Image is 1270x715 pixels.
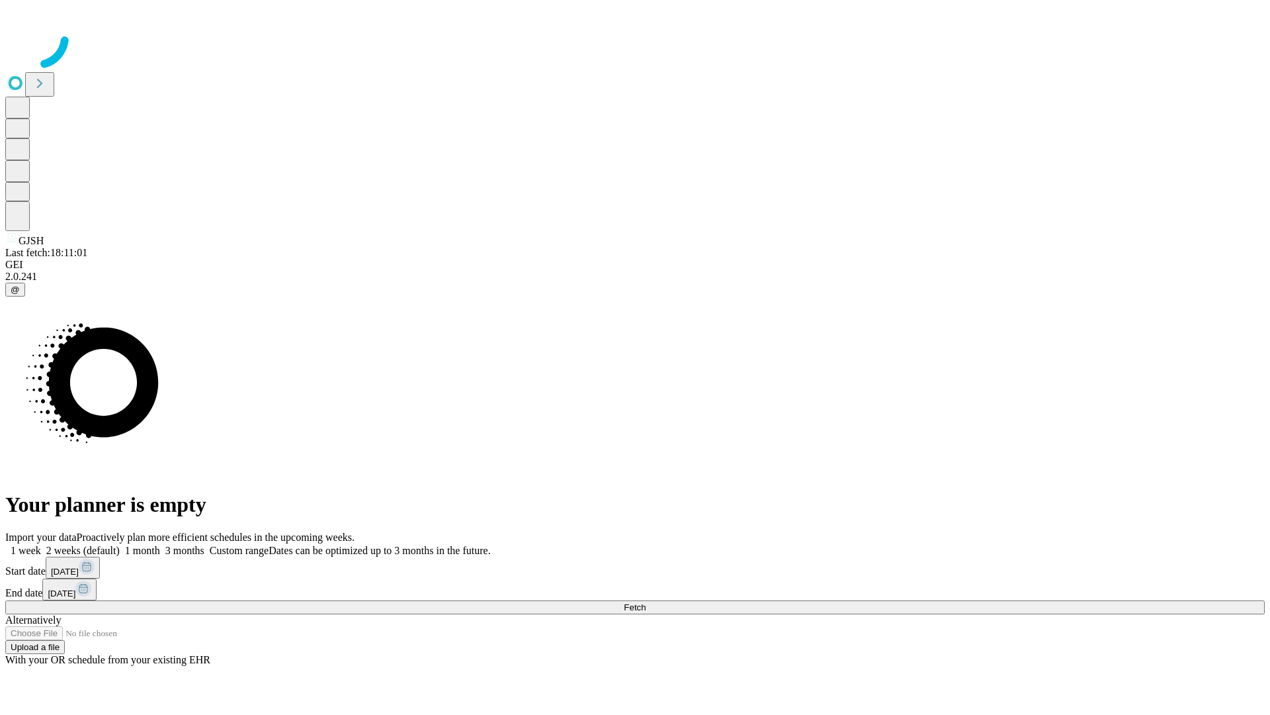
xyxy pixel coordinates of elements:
[165,545,204,556] span: 3 months
[48,589,75,598] span: [DATE]
[5,614,61,626] span: Alternatively
[125,545,160,556] span: 1 month
[5,654,210,665] span: With your OR schedule from your existing EHR
[5,283,25,297] button: @
[46,557,100,579] button: [DATE]
[5,640,65,654] button: Upload a file
[624,602,646,612] span: Fetch
[46,545,120,556] span: 2 weeks (default)
[5,493,1265,517] h1: Your planner is empty
[5,557,1265,579] div: Start date
[5,271,1265,283] div: 2.0.241
[11,285,20,295] span: @
[5,259,1265,271] div: GEI
[5,579,1265,600] div: End date
[5,600,1265,614] button: Fetch
[5,532,77,543] span: Import your data
[11,545,41,556] span: 1 week
[269,545,490,556] span: Dates can be optimized up to 3 months in the future.
[77,532,355,543] span: Proactively plan more efficient schedules in the upcoming weeks.
[42,579,97,600] button: [DATE]
[51,567,79,577] span: [DATE]
[19,235,44,246] span: GJSH
[210,545,269,556] span: Custom range
[5,247,87,258] span: Last fetch: 18:11:01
